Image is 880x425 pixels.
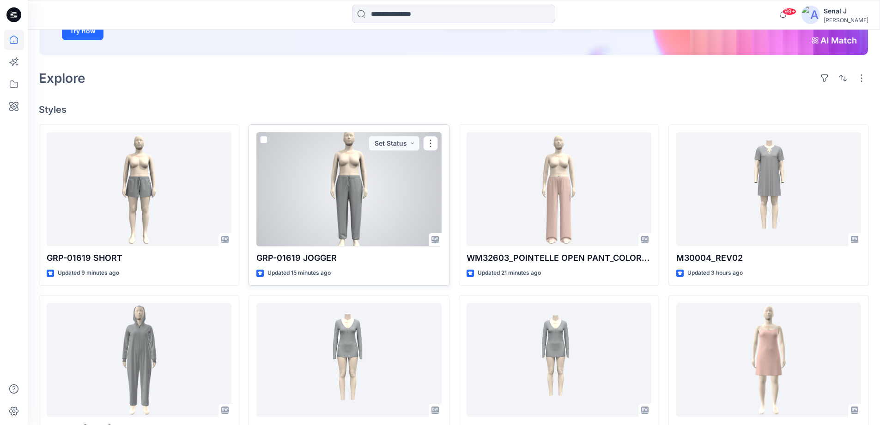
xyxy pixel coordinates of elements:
[47,303,231,417] a: 01622_A FRIDAY THE 13TH_DEVELOPMENT
[62,22,103,40] button: Try now
[256,252,441,265] p: GRP-01619 JOGGER
[256,303,441,417] a: D30036_REV01
[467,252,651,265] p: WM32603_POINTELLE OPEN PANT_COLORWAY
[267,268,331,278] p: Updated 15 minutes ago
[467,132,651,246] a: WM32603_POINTELLE OPEN PANT_COLORWAY
[47,252,231,265] p: GRP-01619 SHORT
[824,6,868,17] div: Senal J
[467,303,651,417] a: D30036_DEV
[824,17,868,24] div: [PERSON_NAME]
[478,268,541,278] p: Updated 21 minutes ago
[58,268,119,278] p: Updated 9 minutes ago
[687,268,743,278] p: Updated 3 hours ago
[47,132,231,246] a: GRP-01619 SHORT
[676,132,861,246] a: M30004_REV02
[676,303,861,417] a: WM32604 POINTELLE SHORT CHEMISE_COLORWAY_REV1
[39,104,869,115] h4: Styles
[256,132,441,246] a: GRP-01619 JOGGER
[39,71,85,86] h2: Explore
[676,252,861,265] p: M30004_REV02
[783,8,796,15] span: 99+
[801,6,820,24] img: avatar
